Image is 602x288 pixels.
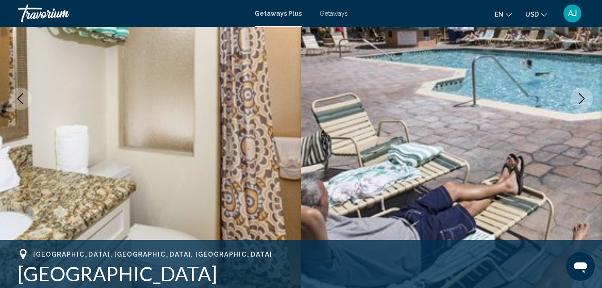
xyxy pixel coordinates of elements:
button: Change language [495,8,512,21]
span: en [495,11,503,18]
a: Travorium [18,4,246,22]
a: Getaways [320,10,348,17]
span: AJ [568,9,577,18]
button: Next image [571,87,593,110]
button: User Menu [561,4,584,23]
a: Getaways Plus [255,10,302,17]
button: Change currency [525,8,547,21]
span: USD [525,11,539,18]
span: [GEOGRAPHIC_DATA], [GEOGRAPHIC_DATA], [GEOGRAPHIC_DATA] [33,251,272,258]
iframe: Botón para iniciar la ventana de mensajería [566,252,595,281]
button: Previous image [9,87,31,110]
h1: [GEOGRAPHIC_DATA] [18,262,584,285]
